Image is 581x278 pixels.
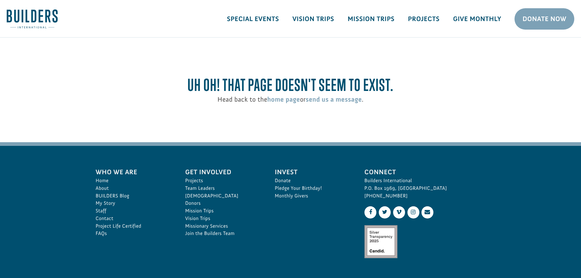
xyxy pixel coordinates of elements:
a: Projects [185,177,261,185]
a: Mission Trips [185,207,261,215]
span: Who We Are [96,167,172,177]
p: Builders International P.O. Box 1969, [GEOGRAPHIC_DATA] [PHONE_NUMBER] [364,177,486,200]
a: FAQs [96,230,172,237]
a: Staff [96,207,172,215]
a: My Story [96,200,172,207]
a: Contact [96,215,172,222]
a: Monthly Givers [275,192,351,200]
img: Silver Transparency Rating for 2025 by Candid [364,225,397,258]
h2: Uh oh! That page doesn't seem to exist. [96,75,486,95]
span: Connect [364,167,486,177]
a: Pledge Your Birthday! [275,185,351,192]
a: send us a message [306,95,362,103]
p: Head back to the or . [96,94,486,104]
a: Vision Trips [286,10,341,28]
a: Twitter [379,206,391,218]
a: home page [267,95,300,103]
a: Home [96,177,172,185]
span: Get Involved [185,167,261,177]
a: Project Life Certified [96,222,172,230]
a: About [96,185,172,192]
a: Team Leaders [185,185,261,192]
a: Vision Trips [185,215,261,222]
a: Special Events [220,10,286,28]
a: Missionary Services [185,222,261,230]
a: Donate Now [515,8,574,30]
span: Invest [275,167,351,177]
img: Builders International [7,9,58,28]
a: [DEMOGRAPHIC_DATA] [185,192,261,200]
a: Vimeo [393,206,405,218]
a: BUILDERS Blog [96,192,172,200]
a: Projects [401,10,447,28]
a: Instagram [407,206,419,218]
a: Donors [185,200,261,207]
a: Give Monthly [446,10,508,28]
a: Join the Builders Team [185,230,261,237]
a: Donate [275,177,351,185]
a: Facebook [364,206,376,218]
a: Contact Us [421,206,433,218]
a: Mission Trips [341,10,401,28]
